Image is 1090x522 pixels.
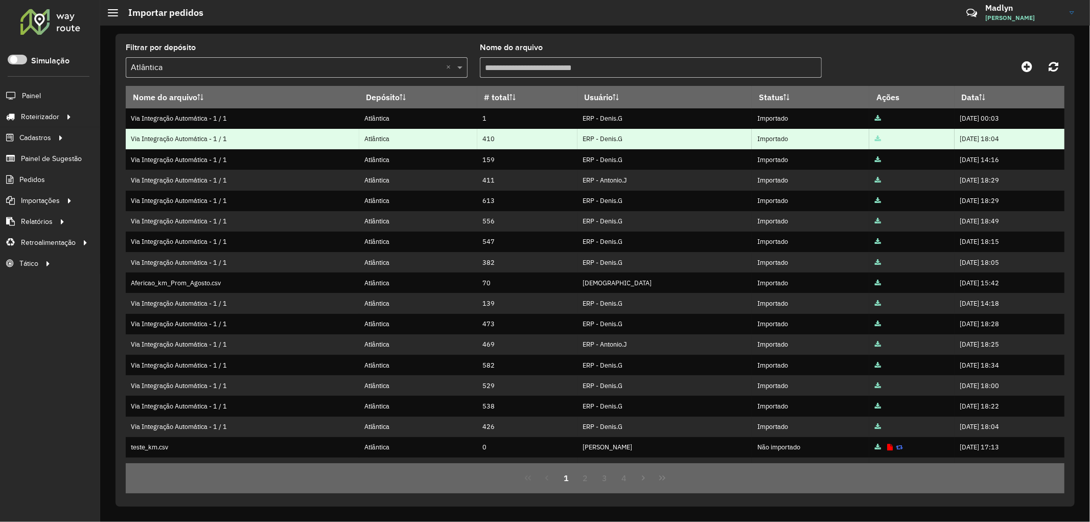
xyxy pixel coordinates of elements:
[577,232,752,252] td: ERP - Denis.G
[126,86,359,108] th: Nome do arquivo
[576,468,595,488] button: 2
[875,217,881,225] a: Arquivo completo
[577,273,752,293] td: [DEMOGRAPHIC_DATA]
[359,170,477,190] td: Atlântica
[359,355,477,375] td: Atlântica
[577,314,752,334] td: ERP - Denis.G
[477,417,577,437] td: 426
[752,86,869,108] th: Status
[359,129,477,149] td: Atlântica
[875,279,881,287] a: Arquivo completo
[477,211,577,232] td: 556
[752,129,869,149] td: Importado
[577,437,752,458] td: [PERSON_NAME]
[126,252,359,273] td: Via Integração Automática - 1 / 1
[118,7,203,18] h2: Importar pedidos
[875,114,881,123] a: Arquivo completo
[359,86,477,108] th: Depósito
[126,437,359,458] td: teste_km.csv
[359,417,477,437] td: Atlântica
[359,437,477,458] td: Atlântica
[985,13,1062,22] span: [PERSON_NAME]
[752,211,869,232] td: Importado
[477,375,577,396] td: 529
[955,458,1064,478] td: [DATE] 17:07
[126,417,359,437] td: Via Integração Automática - 1 / 1
[126,355,359,375] td: Via Integração Automática - 1 / 1
[955,437,1064,458] td: [DATE] 17:13
[875,361,881,370] a: Arquivo completo
[477,191,577,211] td: 613
[556,468,576,488] button: 1
[985,3,1062,13] h3: Madlyn
[21,153,82,164] span: Painel de Sugestão
[752,355,869,375] td: Importado
[955,273,1064,293] td: [DATE] 15:42
[477,86,577,108] th: # total
[875,402,881,411] a: Arquivo completo
[752,191,869,211] td: Importado
[577,129,752,149] td: ERP - Denis.G
[477,232,577,252] td: 547
[126,375,359,396] td: Via Integração Automática - 1 / 1
[752,108,869,129] td: Importado
[752,458,869,478] td: Não importado
[359,293,477,313] td: Atlântica
[359,375,477,396] td: Atlântica
[961,2,983,24] a: Contato Rápido
[577,355,752,375] td: ERP - Denis.G
[577,170,752,190] td: ERP - Antonio.J
[752,170,869,190] td: Importado
[595,468,615,488] button: 3
[752,252,869,273] td: Importado
[126,334,359,355] td: Via Integração Automática - 1 / 1
[359,108,477,129] td: Atlântica
[480,41,543,54] label: Nome do arquivo
[359,458,477,478] td: Atlântica
[875,176,881,185] a: Arquivo completo
[955,355,1064,375] td: [DATE] 18:34
[477,149,577,170] td: 159
[126,191,359,211] td: Via Integração Automática - 1 / 1
[955,129,1064,149] td: [DATE] 18:04
[477,293,577,313] td: 139
[577,252,752,273] td: ERP - Denis.G
[577,293,752,313] td: ERP - Denis.G
[477,314,577,334] td: 473
[477,108,577,129] td: 1
[477,170,577,190] td: 411
[955,86,1064,108] th: Data
[752,293,869,313] td: Importado
[577,396,752,416] td: ERP - Denis.G
[21,111,59,122] span: Roteirizador
[752,232,869,252] td: Importado
[752,334,869,355] td: Importado
[126,293,359,313] td: Via Integração Automática - 1 / 1
[752,375,869,396] td: Importado
[21,237,76,248] span: Retroalimentação
[875,299,881,308] a: Arquivo completo
[955,211,1064,232] td: [DATE] 18:49
[875,258,881,267] a: Arquivo completo
[752,396,869,416] td: Importado
[875,196,881,205] a: Arquivo completo
[21,195,60,206] span: Importações
[577,458,752,478] td: [PERSON_NAME]
[477,129,577,149] td: 410
[577,334,752,355] td: ERP - Antonio.J
[955,191,1064,211] td: [DATE] 18:29
[752,314,869,334] td: Importado
[875,443,881,451] a: Arquivo completo
[477,273,577,293] td: 70
[126,170,359,190] td: Via Integração Automática - 1 / 1
[875,155,881,164] a: Arquivo completo
[126,129,359,149] td: Via Integração Automática - 1 / 1
[577,86,752,108] th: Usuário
[955,108,1064,129] td: [DATE] 00:03
[955,149,1064,170] td: [DATE] 14:16
[359,149,477,170] td: Atlântica
[955,252,1064,273] td: [DATE] 18:05
[126,273,359,293] td: Afericao_km_Prom_Agosto.csv
[446,61,455,74] span: Clear all
[477,396,577,416] td: 538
